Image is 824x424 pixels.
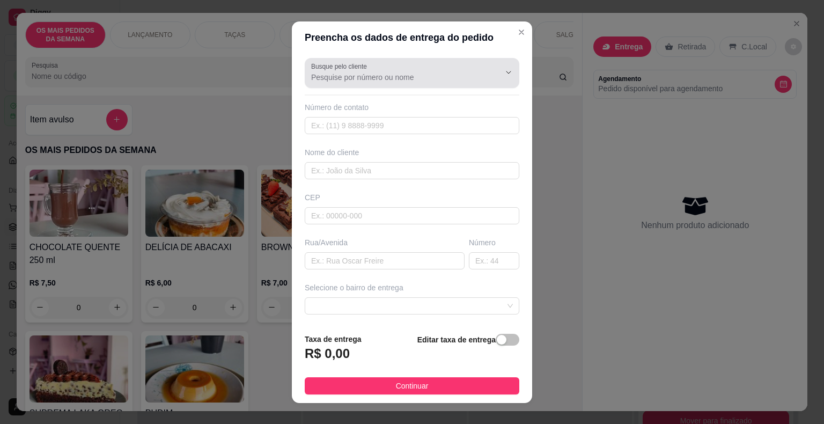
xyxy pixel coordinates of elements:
[305,345,350,362] h3: R$ 0,00
[311,62,371,71] label: Busque pelo cliente
[305,192,519,203] div: CEP
[305,207,519,224] input: Ex.: 00000-000
[305,252,465,269] input: Ex.: Rua Oscar Freire
[396,380,429,392] span: Continuar
[305,117,519,134] input: Ex.: (11) 9 8888-9999
[305,147,519,158] div: Nome do cliente
[500,64,517,81] button: Show suggestions
[292,21,532,54] header: Preencha os dados de entrega do pedido
[305,282,519,293] div: Selecione o bairro de entrega
[311,72,483,83] input: Busque pelo cliente
[305,377,519,394] button: Continuar
[469,237,519,248] div: Número
[305,102,519,113] div: Número de contato
[305,237,465,248] div: Rua/Avenida
[513,24,530,41] button: Close
[305,162,519,179] input: Ex.: João da Silva
[305,335,362,343] strong: Taxa de entrega
[417,335,496,344] strong: Editar taxa de entrega
[469,252,519,269] input: Ex.: 44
